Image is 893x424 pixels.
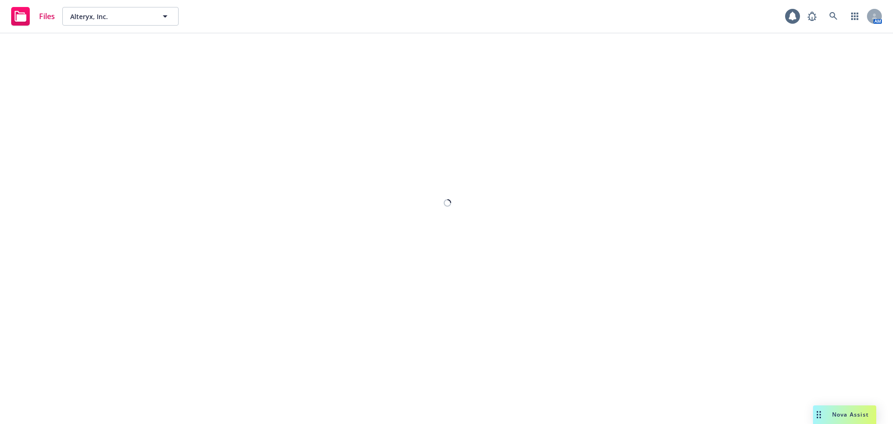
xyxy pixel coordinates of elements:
[824,7,843,26] a: Search
[39,13,55,20] span: Files
[70,12,151,21] span: Alteryx, Inc.
[62,7,179,26] button: Alteryx, Inc.
[813,405,825,424] div: Drag to move
[846,7,864,26] a: Switch app
[813,405,876,424] button: Nova Assist
[7,3,59,29] a: Files
[803,7,821,26] a: Report a Bug
[832,411,869,418] span: Nova Assist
